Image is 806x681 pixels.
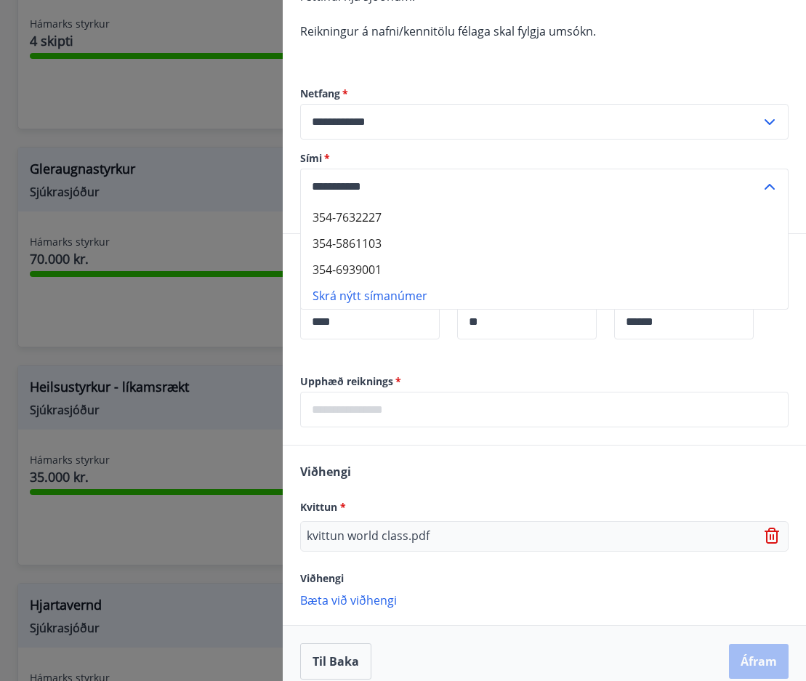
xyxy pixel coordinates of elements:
li: 354-5861103 [301,230,788,257]
span: Kvittun [300,500,346,514]
li: Skrá nýtt símanúmer [301,283,788,309]
span: Viðhengi [300,464,351,480]
label: Netfang [300,86,789,101]
button: Til baka [300,643,371,680]
label: Upphæð reiknings [300,374,789,389]
p: kvittun world class.pdf [307,528,430,545]
div: Upphæð reiknings [300,392,789,427]
li: 354-6939001 [301,257,788,283]
span: Viðhengi [300,571,344,585]
li: 354-7632227 [301,204,788,230]
span: Reikningur á nafni/kennitölu félaga skal fylgja umsókn. [300,23,596,39]
label: Sími [300,151,789,166]
p: Bæta við viðhengi [300,592,789,607]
